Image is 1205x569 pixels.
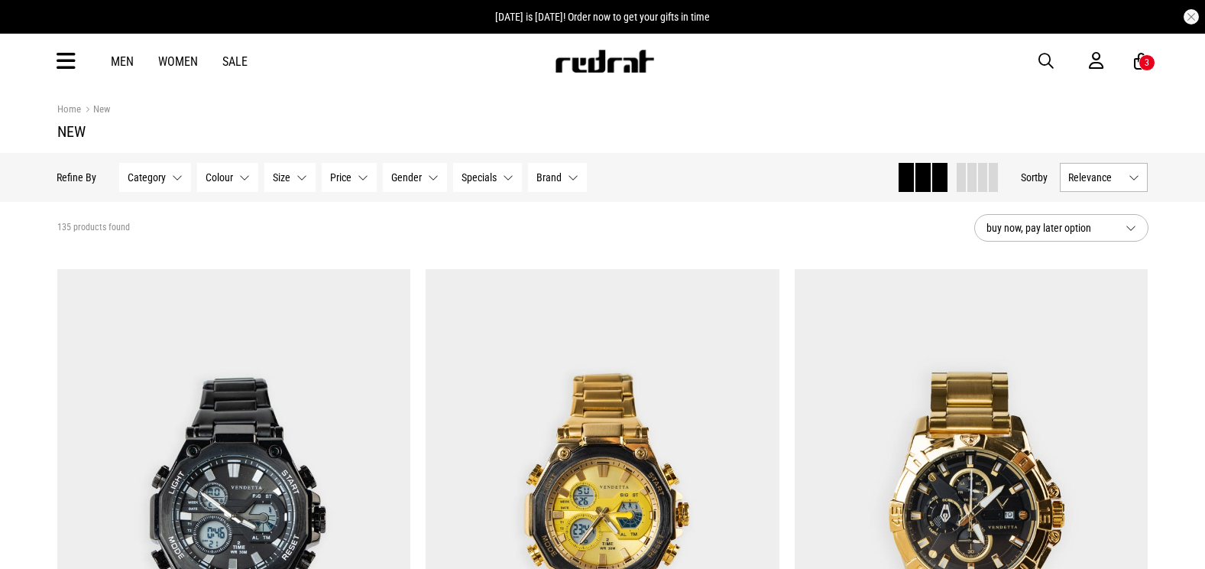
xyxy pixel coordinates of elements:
[462,171,497,184] span: Specials
[1022,168,1048,187] button: Sortby
[1061,163,1148,192] button: Relevance
[111,54,134,69] a: Men
[1134,54,1148,70] a: 3
[1145,57,1149,68] div: 3
[495,11,710,23] span: [DATE] is [DATE]! Order now to get your gifts in time
[120,163,192,192] button: Category
[274,171,291,184] span: Size
[158,54,198,69] a: Women
[554,50,655,73] img: Redrat logo
[265,163,316,192] button: Size
[1038,171,1048,184] span: by
[222,54,248,69] a: Sale
[128,171,167,184] span: Category
[537,171,562,184] span: Brand
[974,214,1148,242] button: buy now, pay later option
[57,222,130,234] span: 135 products found
[57,103,81,115] a: Home
[198,163,259,192] button: Colour
[529,163,588,192] button: Brand
[986,219,1113,237] span: buy now, pay later option
[392,171,423,184] span: Gender
[454,163,523,192] button: Specials
[206,171,234,184] span: Colour
[57,122,1148,141] h1: New
[1069,171,1123,184] span: Relevance
[384,163,448,192] button: Gender
[57,171,97,184] p: Refine By
[81,103,110,118] a: New
[331,171,352,184] span: Price
[322,163,377,192] button: Price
